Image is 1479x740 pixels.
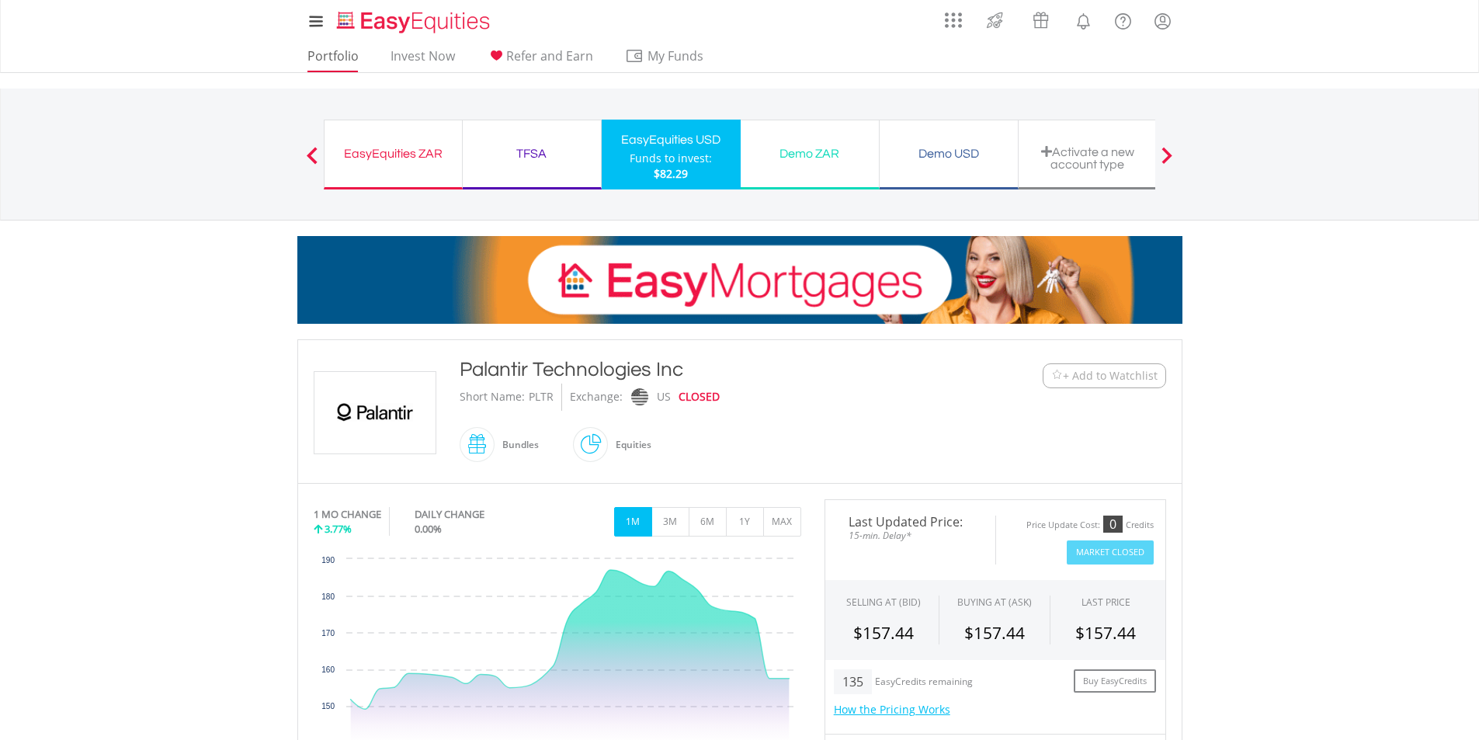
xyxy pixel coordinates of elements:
[481,48,599,72] a: Refer and Earn
[506,47,593,64] span: Refer and Earn
[321,556,335,565] text: 190
[321,629,335,638] text: 170
[460,356,947,384] div: Palantir Technologies Inc
[1103,4,1143,35] a: FAQ's and Support
[651,507,689,537] button: 3M
[608,426,651,464] div: Equities
[495,426,539,464] div: Bundles
[889,143,1009,165] div: Demo USD
[750,143,870,165] div: Demo ZAR
[935,4,972,29] a: AppsGrid
[614,507,652,537] button: 1M
[1067,540,1154,565] button: Market Closed
[837,516,984,528] span: Last Updated Price:
[964,622,1025,644] span: $157.44
[1051,370,1063,381] img: Watchlist
[1074,669,1156,693] a: Buy EasyCredits
[1081,596,1130,609] div: LAST PRICE
[763,507,801,537] button: MAX
[630,388,647,406] img: nasdaq.png
[301,48,365,72] a: Portfolio
[657,384,671,411] div: US
[982,8,1008,33] img: thrive-v2.svg
[314,507,381,522] div: 1 MO CHANGE
[297,236,1182,324] img: EasyMortage Promotion Banner
[415,507,536,522] div: DAILY CHANGE
[1103,516,1123,533] div: 0
[570,384,623,411] div: Exchange:
[679,384,720,411] div: CLOSED
[334,143,453,165] div: EasyEquities ZAR
[472,143,592,165] div: TFSA
[415,522,442,536] span: 0.00%
[334,9,496,35] img: EasyEquities_Logo.png
[460,384,525,411] div: Short Name:
[630,151,712,166] div: Funds to invest:
[837,528,984,543] span: 15-min. Delay*
[529,384,554,411] div: PLTR
[957,596,1032,609] span: BUYING AT (ASK)
[853,622,914,644] span: $157.44
[1026,519,1100,531] div: Price Update Cost:
[846,596,921,609] div: SELLING AT (BID)
[1064,4,1103,35] a: Notifications
[384,48,461,72] a: Invest Now
[321,665,335,674] text: 160
[689,507,727,537] button: 6M
[875,676,973,690] div: EasyCredits remaining
[726,507,764,537] button: 1Y
[1143,4,1182,38] a: My Profile
[321,702,335,710] text: 150
[1028,8,1054,33] img: vouchers-v2.svg
[1028,145,1147,171] div: Activate a new account type
[317,372,433,453] img: EQU.US.PLTR.png
[1018,4,1064,33] a: Vouchers
[1126,519,1154,531] div: Credits
[331,4,496,35] a: Home page
[834,669,872,694] div: 135
[945,12,962,29] img: grid-menu-icon.svg
[834,702,950,717] a: How the Pricing Works
[325,522,352,536] span: 3.77%
[1075,622,1136,644] span: $157.44
[1043,363,1166,388] button: Watchlist + Add to Watchlist
[654,166,688,181] span: $82.29
[1063,368,1158,384] span: + Add to Watchlist
[611,129,731,151] div: EasyEquities USD
[625,46,727,66] span: My Funds
[321,592,335,601] text: 180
